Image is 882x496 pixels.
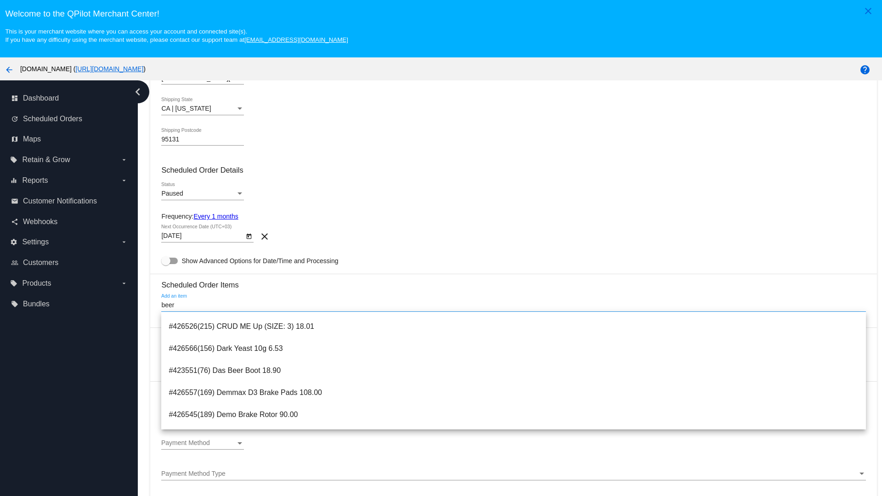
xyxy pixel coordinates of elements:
[23,300,50,308] span: Bundles
[859,64,871,75] mat-icon: help
[169,426,858,448] span: #426547(185) Demo Suspension Part 180.00
[120,177,128,184] i: arrow_drop_down
[161,470,865,478] mat-select: Payment Method Type
[11,112,128,126] a: update Scheduled Orders
[181,256,338,265] span: Show Advanced Options for Date/Time and Processing
[10,238,17,246] i: settings
[22,279,51,287] span: Products
[10,280,17,287] i: local_offer
[11,115,18,123] i: update
[11,194,128,209] a: email Customer Notifications
[161,302,865,309] input: Add an item
[11,297,128,311] a: local_offer Bundles
[22,238,49,246] span: Settings
[161,470,226,477] span: Payment Method Type
[10,156,17,163] i: local_offer
[161,136,244,143] input: Shipping Postcode
[161,105,244,113] mat-select: Shipping State
[11,132,128,147] a: map Maps
[11,214,128,229] a: share Webhooks
[169,404,858,426] span: #426545(189) Demo Brake Rotor 90.00
[75,65,143,73] a: [URL][DOMAIN_NAME]
[23,259,58,267] span: Customers
[169,338,858,360] span: #426566(156) Dark Yeast 10g 6.53
[23,218,57,226] span: Webhooks
[169,360,858,382] span: #423551(76) Das Beer Boot 18.90
[4,64,15,75] mat-icon: arrow_back
[22,156,70,164] span: Retain & Grow
[11,259,18,266] i: people_outline
[120,156,128,163] i: arrow_drop_down
[259,231,270,242] mat-icon: clear
[161,439,210,446] span: Payment Method
[161,232,244,240] input: Next Occurrence Date (UTC+03)
[23,135,41,143] span: Maps
[193,213,238,220] a: Every 1 months
[863,6,874,17] mat-icon: close
[11,95,18,102] i: dashboard
[23,94,59,102] span: Dashboard
[23,115,82,123] span: Scheduled Orders
[244,231,254,241] button: Open calendar
[120,238,128,246] i: arrow_drop_down
[20,65,146,73] span: [DOMAIN_NAME] ( )
[161,105,211,112] span: CA | [US_STATE]
[161,440,244,447] mat-select: Payment Method
[169,382,858,404] span: #426557(169) Demmax D3 Brake Pads 108.00
[11,135,18,143] i: map
[244,36,348,43] a: [EMAIL_ADDRESS][DOMAIN_NAME]
[161,190,183,197] span: Paused
[11,91,128,106] a: dashboard Dashboard
[120,280,128,287] i: arrow_drop_down
[11,197,18,205] i: email
[169,316,858,338] span: #426526(215) CRUD ME Up (SIZE: 3) 18.01
[161,190,244,197] mat-select: Status
[161,274,865,289] h3: Scheduled Order Items
[10,177,17,184] i: equalizer
[5,9,876,19] h3: Welcome to the QPilot Merchant Center!
[161,166,865,175] h3: Scheduled Order Details
[161,213,865,220] div: Frequency:
[5,28,348,43] small: This is your merchant website where you can access your account and connected site(s). If you hav...
[11,255,128,270] a: people_outline Customers
[22,176,48,185] span: Reports
[11,218,18,225] i: share
[130,85,145,99] i: chevron_left
[11,300,18,308] i: local_offer
[23,197,97,205] span: Customer Notifications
